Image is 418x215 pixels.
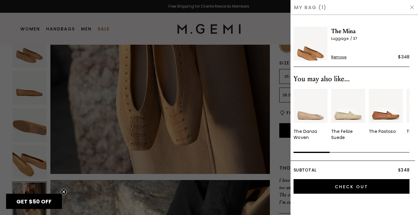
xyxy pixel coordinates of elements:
[294,26,328,61] img: The Mina
[398,53,410,61] div: $348
[369,128,396,134] div: The Pastoso
[331,55,347,60] span: Remove
[331,26,410,36] span: The Mina
[61,189,67,195] button: Close teaser
[331,89,365,123] img: v_05850_01_Main_New_TheFelize_Latte_Suede_290x387_crop_center.jpg
[331,89,365,140] a: The Felize Suede
[294,89,328,123] img: 7323851063355_01_Main_New_TheDanzaWoven_Beige_Leather_290x387_crop_center.jpg
[331,128,365,140] div: The Felize Suede
[294,179,410,194] input: Check Out
[294,74,410,84] div: You may also like...
[294,128,328,140] div: The Danza Woven
[16,198,52,205] span: GET $50 OFF
[369,89,403,123] img: v_11572_01_Main_New_ThePastoso_Tan_Leather_290x387_crop_center.jpg
[410,5,414,10] img: Hide Drawer
[294,167,316,173] span: Subtotal
[398,167,410,173] span: $348
[369,89,403,134] a: The Pastoso
[294,89,328,140] a: The Danza Woven
[331,36,353,41] span: Luggage
[353,36,357,41] span: 37
[6,194,62,209] div: GET $50 OFFClose teaser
